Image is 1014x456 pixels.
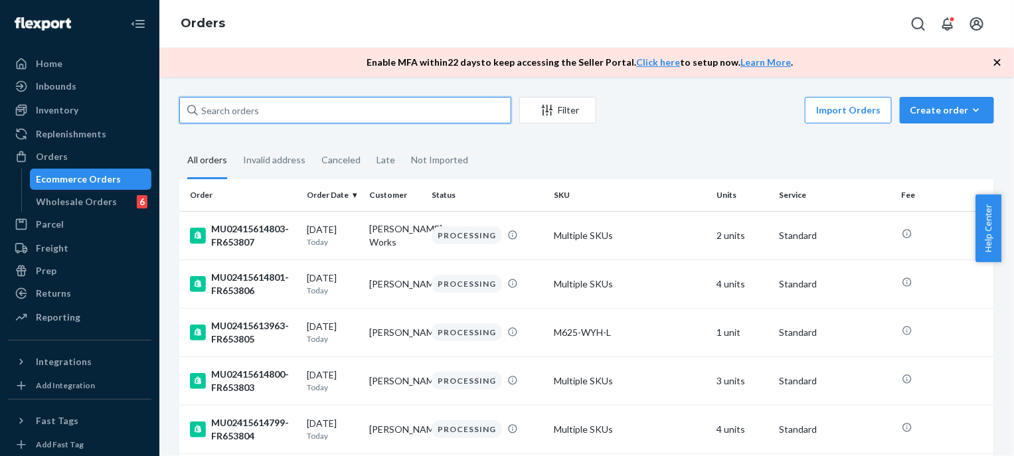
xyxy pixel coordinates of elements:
[243,143,305,177] div: Invalid address
[36,150,68,163] div: Orders
[712,260,774,308] td: 4 units
[190,319,296,346] div: MU02415613963-FR653805
[36,264,56,277] div: Prep
[8,100,151,121] a: Inventory
[8,53,151,74] a: Home
[549,260,711,308] td: Multiple SKUs
[321,143,361,177] div: Canceled
[36,311,80,324] div: Reporting
[36,380,95,391] div: Add Integration
[170,5,236,43] ol: breadcrumbs
[369,189,421,200] div: Customer
[307,285,359,296] p: Today
[37,195,118,208] div: Wholesale Orders
[179,97,511,123] input: Search orders
[8,378,151,394] a: Add Integration
[37,173,122,186] div: Ecommerce Orders
[179,179,301,211] th: Order
[364,405,426,453] td: [PERSON_NAME]
[432,323,502,341] div: PROCESSING
[432,420,502,438] div: PROCESSING
[15,17,71,31] img: Flexport logo
[8,214,151,235] a: Parcel
[364,260,426,308] td: [PERSON_NAME]
[780,374,891,388] p: Standard
[364,356,426,405] td: [PERSON_NAME]
[520,104,596,117] div: Filter
[8,123,151,145] a: Replenishments
[30,169,152,190] a: Ecommerce Orders
[30,191,152,212] a: Wholesale Orders6
[36,414,78,427] div: Fast Tags
[377,143,395,177] div: Late
[367,56,794,69] p: Enable MFA within 22 days to keep accessing the Seller Portal. to setup now. .
[36,104,78,117] div: Inventory
[307,271,359,296] div: [DATE]
[432,275,502,293] div: PROCESSING
[125,11,151,37] button: Close Navigation
[774,179,896,211] th: Service
[780,277,891,291] p: Standard
[36,218,64,231] div: Parcel
[190,416,296,443] div: MU02415614799-FR653804
[8,351,151,372] button: Integrations
[712,308,774,356] td: 1 unit
[307,430,359,441] p: Today
[307,417,359,441] div: [DATE]
[8,410,151,431] button: Fast Tags
[36,287,71,300] div: Returns
[934,11,961,37] button: Open notifications
[780,423,891,436] p: Standard
[36,439,84,450] div: Add Fast Tag
[8,260,151,281] a: Prep
[36,242,68,255] div: Freight
[975,194,1001,262] button: Help Center
[36,127,106,141] div: Replenishments
[36,355,92,368] div: Integrations
[190,368,296,394] div: MU02415614800-FR653803
[549,405,711,453] td: Multiple SKUs
[896,179,994,211] th: Fee
[780,229,891,242] p: Standard
[910,104,984,117] div: Create order
[780,326,891,339] p: Standard
[307,368,359,393] div: [DATE]
[8,307,151,328] a: Reporting
[8,146,151,167] a: Orders
[554,326,706,339] div: M625-WYH-L
[307,223,359,248] div: [DATE]
[190,222,296,249] div: MU02415614803-FR653807
[364,308,426,356] td: [PERSON_NAME]
[549,179,711,211] th: SKU
[307,236,359,248] p: Today
[8,283,151,304] a: Returns
[549,211,711,260] td: Multiple SKUs
[519,97,596,123] button: Filter
[432,372,502,390] div: PROCESSING
[712,179,774,211] th: Units
[964,11,990,37] button: Open account menu
[181,16,225,31] a: Orders
[8,437,151,453] a: Add Fast Tag
[712,211,774,260] td: 2 units
[712,405,774,453] td: 4 units
[307,382,359,393] p: Today
[36,57,62,70] div: Home
[36,80,76,93] div: Inbounds
[307,333,359,344] p: Today
[637,56,681,68] a: Click here
[8,238,151,259] a: Freight
[307,320,359,344] div: [DATE]
[432,226,502,244] div: PROCESSING
[411,143,468,177] div: Not Imported
[301,179,364,211] th: Order Date
[426,179,549,211] th: Status
[29,9,56,21] span: Chat
[900,97,994,123] button: Create order
[364,211,426,260] td: [PERSON_NAME] Works
[805,97,892,123] button: Import Orders
[187,143,227,179] div: All orders
[8,76,151,97] a: Inbounds
[190,271,296,297] div: MU02415614801-FR653806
